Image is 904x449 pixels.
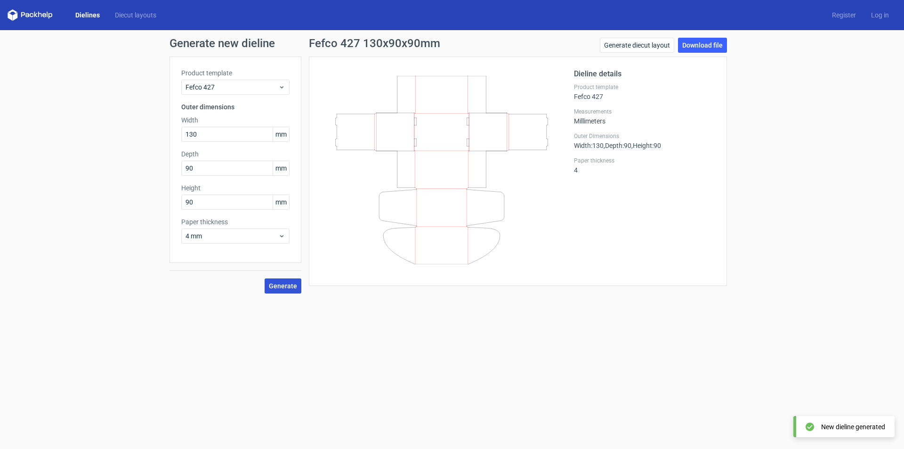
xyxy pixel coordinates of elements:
[864,10,896,20] a: Log in
[273,161,289,175] span: mm
[309,38,440,49] h1: Fefco 427 130x90x90mm
[186,231,278,241] span: 4 mm
[824,10,864,20] a: Register
[265,278,301,294] button: Generate
[574,157,715,164] label: Paper thickness
[169,38,734,49] h1: Generate new dieline
[574,83,715,91] label: Product template
[821,422,885,432] div: New dieline generated
[273,127,289,141] span: mm
[181,183,290,193] label: Height
[574,108,715,115] label: Measurements
[604,142,631,149] span: , Depth : 90
[186,82,278,92] span: Fefco 427
[574,108,715,125] div: Millimeters
[678,38,727,53] a: Download file
[574,68,715,80] h2: Dieline details
[269,283,297,289] span: Generate
[181,149,290,159] label: Depth
[574,83,715,100] div: Fefco 427
[181,68,290,78] label: Product template
[181,102,290,112] h3: Outer dimensions
[181,217,290,227] label: Paper thickness
[181,115,290,125] label: Width
[574,157,715,174] div: 4
[574,142,604,149] span: Width : 130
[600,38,674,53] a: Generate diecut layout
[68,10,107,20] a: Dielines
[574,132,715,140] label: Outer Dimensions
[631,142,661,149] span: , Height : 90
[107,10,164,20] a: Diecut layouts
[273,195,289,209] span: mm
